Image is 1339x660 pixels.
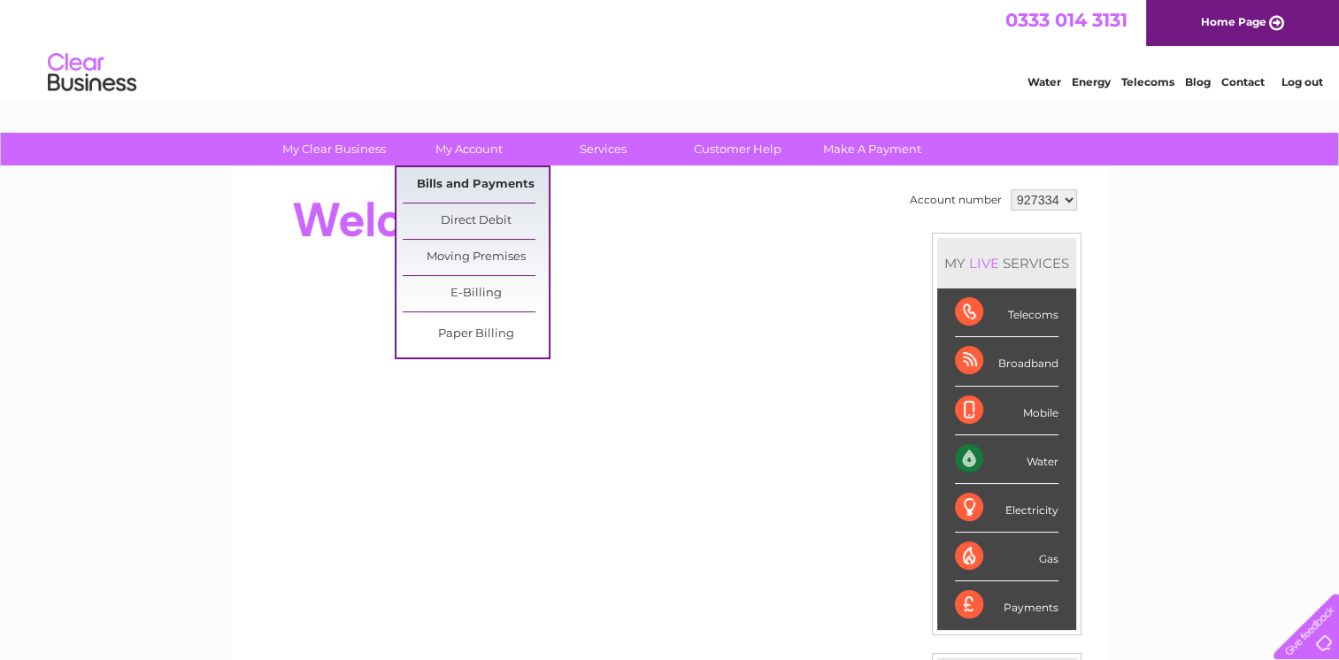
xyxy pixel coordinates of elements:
div: Mobile [955,387,1058,435]
div: Payments [955,581,1058,629]
img: logo.png [47,46,137,100]
a: Bills and Payments [403,167,549,203]
div: Clear Business is a trading name of Verastar Limited (registered in [GEOGRAPHIC_DATA] No. 3667643... [252,10,1089,86]
a: Services [530,133,676,165]
a: Water [1027,75,1061,88]
a: Paper Billing [403,317,549,352]
a: Make A Payment [799,133,945,165]
div: Gas [955,533,1058,581]
div: Broadband [955,337,1058,386]
a: My Clear Business [261,133,407,165]
div: Telecoms [955,288,1058,337]
a: Moving Premises [403,240,549,275]
a: Energy [1072,75,1111,88]
div: MY SERVICES [937,238,1076,288]
a: Log out [1281,75,1322,88]
a: Blog [1185,75,1211,88]
a: Customer Help [665,133,811,165]
a: E-Billing [403,276,549,311]
a: Contact [1221,75,1265,88]
td: Account number [905,185,1006,215]
div: Water [955,435,1058,484]
a: 0333 014 3131 [1005,9,1127,31]
div: Electricity [955,484,1058,533]
a: Telecoms [1121,75,1174,88]
div: LIVE [966,255,1003,272]
a: Direct Debit [403,203,549,239]
a: My Account [396,133,542,165]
